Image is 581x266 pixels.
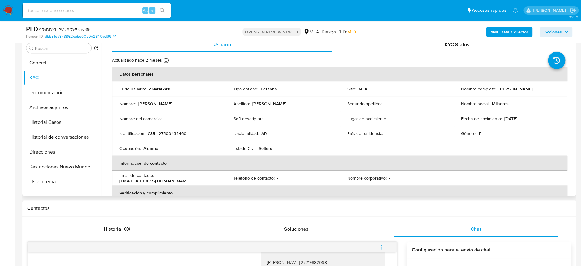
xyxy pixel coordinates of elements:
span: Alt [143,7,148,13]
a: Salir [570,7,576,14]
span: Historial CX [104,225,130,233]
p: Tipo entidad : [233,86,258,92]
div: MLA [303,28,319,35]
span: Accesos rápidos [472,7,506,14]
button: Volver al orden por defecto [94,46,99,52]
th: Verificación y cumplimiento [112,185,567,200]
p: Nombre completo : [461,86,496,92]
p: Soltero [258,146,272,151]
p: Nombre corporativo : [347,175,387,181]
button: CVU [24,189,101,204]
p: Ocupación : [119,146,141,151]
p: Milagros [492,101,509,107]
p: Fecha de nacimiento : [461,116,502,121]
button: Direcciones [24,145,101,159]
button: menu-action [371,240,392,255]
p: Identificación : [119,131,145,136]
p: Estado Civil : [233,146,256,151]
a: Notificaciones [513,8,518,13]
input: Buscar [35,46,89,51]
p: [PERSON_NAME] [499,86,533,92]
span: Acciones [544,27,562,37]
span: Riesgo PLD: [322,28,356,35]
p: [PERSON_NAME] [138,101,172,107]
p: - [390,116,391,121]
p: - [277,175,278,181]
p: [EMAIL_ADDRESS][DOMAIN_NAME] [119,178,190,184]
button: AML Data Collector [486,27,532,37]
p: - [386,131,387,136]
span: s [151,7,153,13]
b: Person ID [26,34,43,39]
p: 2244142411 [148,86,170,92]
p: Nombre : [119,101,136,107]
p: - [389,175,390,181]
p: Email de contacto : [119,172,154,178]
p: Alumno [143,146,158,151]
span: Chat [471,225,481,233]
button: Documentación [24,85,101,100]
p: ID de usuario : [119,86,146,92]
button: Buscar [29,46,34,50]
p: OPEN - IN REVIEW STAGE I [242,28,301,36]
span: Usuario [213,41,231,48]
span: # iRsDDXLtPVjk9f7x5puynTgl [38,27,92,33]
p: AR [261,131,267,136]
span: Soluciones [284,225,309,233]
p: Teléfono de contacto : [233,175,274,181]
p: País de residencia : [347,131,383,136]
button: Historial de conversaciones [24,130,101,145]
b: PLD [26,24,38,34]
p: cecilia.zacarias@mercadolibre.com [533,7,568,13]
span: 3.161.2 [569,15,578,20]
p: [DATE] [504,116,517,121]
button: Historial Casos [24,115,101,130]
button: Acciones [540,27,572,37]
button: KYC [24,70,101,85]
p: - [384,101,385,107]
p: MLA [359,86,367,92]
a: cfbb51de373862cbbd00b9e261f0cd99 [44,34,116,39]
p: Nacionalidad : [233,131,258,136]
p: Nombre social : [461,101,489,107]
button: Archivos adjuntos [24,100,101,115]
button: Restricciones Nuevo Mundo [24,159,101,174]
p: Apellido : [233,101,250,107]
h1: Contactos [27,205,571,211]
p: Persona [260,86,277,92]
button: General [24,55,101,70]
button: Lista Interna [24,174,101,189]
button: search-icon [156,6,169,15]
h3: Configuración para el envío de chat [412,247,566,253]
input: Buscar usuario o caso... [23,7,171,15]
p: Soft descriptor : [233,116,262,121]
p: Género : [461,131,476,136]
p: F [479,131,481,136]
p: - [164,116,165,121]
p: - [265,116,266,121]
p: [PERSON_NAME] [252,101,286,107]
p: Lugar de nacimiento : [347,116,387,121]
b: AML Data Collector [490,27,528,37]
p: Segundo apellido : [347,101,382,107]
p: CUIL 27500434460 [148,131,186,136]
p: Actualizado hace 2 meses [112,57,162,63]
p: Nombre del comercio : [119,116,162,121]
span: KYC Status [445,41,469,48]
p: Sitio : [347,86,356,92]
span: MID [347,28,356,35]
th: Datos personales [112,67,567,81]
th: Información de contacto [112,156,567,171]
